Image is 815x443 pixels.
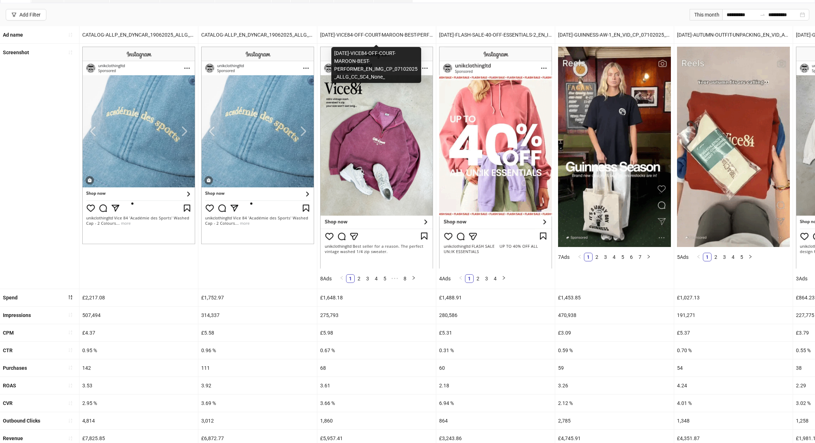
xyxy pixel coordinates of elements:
[372,274,381,283] li: 4
[317,342,436,359] div: 0.67 %
[674,342,793,359] div: 0.70 %
[68,32,73,37] span: sort-ascending
[439,47,552,268] img: Screenshot 120232706362450356
[317,307,436,324] div: 275,793
[317,26,436,43] div: [DATE]-VICE84-OFF-COURT-MAROON-BEST-PERFORMER_EN_IMG_CP_07102025_ALLG_CC_SC4_None_
[79,289,198,306] div: £2,217.08
[3,418,40,424] b: Outbound Clicks
[746,253,755,261] button: right
[729,253,737,261] a: 4
[68,436,73,441] span: sort-ascending
[355,275,363,283] a: 2
[483,275,491,283] a: 3
[409,274,418,283] button: right
[703,253,712,261] li: 1
[738,253,746,261] a: 5
[317,377,436,394] div: 3.61
[555,307,674,324] div: 470,938
[627,253,635,261] a: 6
[474,274,482,283] li: 2
[674,395,793,412] div: 4.01 %
[729,253,737,261] li: 4
[346,274,355,283] li: 1
[3,295,18,300] b: Spend
[6,9,46,20] button: Add Filter
[11,12,17,17] span: filter
[201,47,314,244] img: Screenshot 120226630936760356
[474,275,482,283] a: 2
[79,412,198,429] div: 4,814
[646,255,651,259] span: right
[674,26,793,43] div: [DATE]-AUTUMN-OUTFIT-UNPACKING_EN_VID_ALL_CP_11092025_ALLG_CC_SC3_None__
[409,274,418,283] li: Next Page
[68,383,73,388] span: sort-ascending
[502,276,506,280] span: right
[499,274,508,283] button: right
[79,359,198,377] div: 142
[436,289,555,306] div: £1,488.91
[748,255,752,259] span: right
[68,50,73,55] span: sort-ascending
[436,412,555,429] div: 864
[577,255,582,259] span: left
[593,253,601,261] li: 2
[760,12,765,18] span: to
[677,254,689,260] span: 5 Ads
[198,359,317,377] div: 111
[593,253,601,261] a: 2
[712,253,720,261] a: 2
[198,412,317,429] div: 3,012
[555,412,674,429] div: 2,785
[439,276,451,281] span: 4 Ads
[364,275,372,283] a: 3
[696,255,701,259] span: left
[79,307,198,324] div: 507,494
[3,348,13,353] b: CTR
[644,253,653,261] li: Next Page
[584,253,593,261] li: 1
[694,253,703,261] li: Previous Page
[575,253,584,261] li: Previous Page
[389,274,401,283] span: •••
[68,365,73,370] span: sort-ascending
[601,253,610,261] li: 3
[746,253,755,261] li: Next Page
[677,47,790,247] img: Screenshot 120232711959270356
[79,26,198,43] div: CATALOG-ALLP_EN_DYNCAR_19062025_ALLG_CC_SC3_None_PRO_
[79,395,198,412] div: 2.95 %
[320,276,332,281] span: 8 Ads
[3,330,14,336] b: CPM
[436,342,555,359] div: 0.31 %
[436,377,555,394] div: 2.18
[372,275,380,283] a: 4
[3,435,23,441] b: Revenue
[68,330,73,335] span: sort-ascending
[436,395,555,412] div: 6.94 %
[465,274,474,283] li: 1
[79,324,198,341] div: £4.37
[381,275,389,283] a: 5
[198,324,317,341] div: £5.58
[79,342,198,359] div: 0.95 %
[331,47,421,83] div: [DATE]-VICE84-OFF-COURT-MAROON-BEST-PERFORMER_EN_IMG_CP_07102025_ALLG_CC_SC4_None_
[381,274,389,283] li: 5
[68,348,73,353] span: sort-ascending
[198,342,317,359] div: 0.96 %
[555,26,674,43] div: [DATE]-GUINNESS-AW-1_EN_VID_CP_07102025_ALLG_CC_SC24_None_
[401,275,409,283] a: 8
[644,253,653,261] button: right
[436,359,555,377] div: 60
[401,274,409,283] li: 8
[317,359,436,377] div: 68
[337,274,346,283] li: Previous Page
[674,324,793,341] div: £5.37
[411,276,416,280] span: right
[436,26,555,43] div: [DATE]-FLASH-SALE-40-OFF-ESSENTIALS-2_EN_IMG_ALL_SP_02092025_ALLG_CC_SC1_None__
[317,289,436,306] div: £1,648.18
[555,324,674,341] div: £3.09
[760,12,765,18] span: swap-right
[363,274,372,283] li: 3
[618,253,627,261] li: 5
[68,401,73,406] span: sort-ascending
